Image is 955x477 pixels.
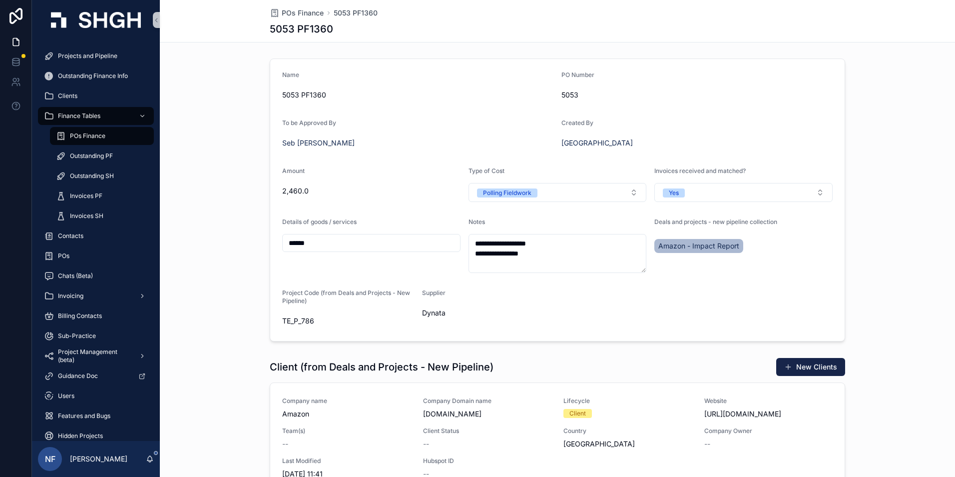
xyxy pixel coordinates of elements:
[423,439,429,449] span: --
[282,8,324,18] span: POs Finance
[38,107,154,125] a: Finance Tables
[704,409,833,419] span: [URL][DOMAIN_NAME]
[270,360,493,374] h1: Client (from Deals and Projects - New Pipeline)
[704,397,833,405] span: Website
[38,427,154,445] a: Hidden Projects
[58,412,110,420] span: Features and Bugs
[50,207,154,225] a: Invoices SH
[270,8,324,18] a: POs Finance
[469,183,647,202] button: Select Button
[282,186,461,196] span: 2,460.0
[38,347,154,365] a: Project Management (beta)
[38,67,154,85] a: Outstanding Finance Info
[654,239,743,253] a: Amazon - Impact Report
[50,167,154,185] a: Outstanding SH
[38,327,154,345] a: Sub-Practice
[282,138,355,148] a: Seb [PERSON_NAME]
[38,267,154,285] a: Chats (Beta)
[561,119,593,126] span: Created By
[50,127,154,145] a: POs Finance
[50,187,154,205] a: Invoices PF
[669,188,679,197] div: Yes
[423,427,552,435] span: Client Status
[38,367,154,385] a: Guidance Doc
[38,247,154,265] a: POs
[282,218,357,225] span: Details of goods / services
[282,90,553,100] span: 5053 PF1360
[70,152,113,160] span: Outstanding PF
[561,71,594,78] span: PO Number
[423,409,552,419] span: [DOMAIN_NAME]
[422,308,446,318] span: Dynata
[38,227,154,245] a: Contacts
[483,188,531,197] div: Polling Fieldwork
[58,372,98,380] span: Guidance Doc
[422,289,446,296] span: Supplier
[38,307,154,325] a: Billing Contacts
[654,183,833,202] button: Select Button
[58,92,77,100] span: Clients
[58,392,74,400] span: Users
[654,218,777,225] span: Deals and projects - new pipeline collection
[70,212,103,220] span: Invoices SH
[658,241,739,251] span: Amazon - Impact Report
[58,312,102,320] span: Billing Contacts
[38,387,154,405] a: Users
[58,432,103,440] span: Hidden Projects
[561,138,633,148] a: [GEOGRAPHIC_DATA]
[58,292,83,300] span: Invoicing
[70,172,114,180] span: Outstanding SH
[58,348,131,364] span: Project Management (beta)
[704,427,833,435] span: Company Owner
[654,167,746,174] span: Invoices received and matched?
[704,439,710,449] span: --
[282,397,411,405] span: Company name
[569,409,586,418] div: Client
[58,72,128,80] span: Outstanding Finance Info
[282,119,336,126] span: To be Approved By
[38,287,154,305] a: Invoicing
[32,40,160,441] div: scrollable content
[282,457,411,465] span: Last Modified
[561,90,833,100] span: 5053
[38,87,154,105] a: Clients
[282,71,299,78] span: Name
[469,167,504,174] span: Type of Cost
[563,427,692,435] span: Country
[282,167,305,174] span: Amount
[469,218,485,225] span: Notes
[70,454,127,464] p: [PERSON_NAME]
[563,397,692,405] span: Lifecycle
[70,192,102,200] span: Invoices PF
[282,289,410,304] span: Project Code (from Deals and Projects - New Pipeline)
[282,316,414,326] span: TE_P_786
[334,8,378,18] a: 5053 PF1360
[58,232,83,240] span: Contacts
[58,332,96,340] span: Sub-Practice
[282,439,288,449] span: --
[423,457,552,465] span: Hubspot ID
[50,147,154,165] a: Outstanding PF
[282,409,411,419] span: Amazon
[563,439,692,449] span: [GEOGRAPHIC_DATA]
[776,358,845,376] button: New Clients
[58,52,117,60] span: Projects and Pipeline
[58,112,100,120] span: Finance Tables
[270,22,333,36] h1: 5053 PF1360
[58,252,69,260] span: POs
[70,132,105,140] span: POs Finance
[38,47,154,65] a: Projects and Pipeline
[282,427,411,435] span: Team(s)
[38,407,154,425] a: Features and Bugs
[58,272,93,280] span: Chats (Beta)
[423,397,552,405] span: Company Domain name
[45,453,55,465] span: NF
[51,12,141,28] img: App logo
